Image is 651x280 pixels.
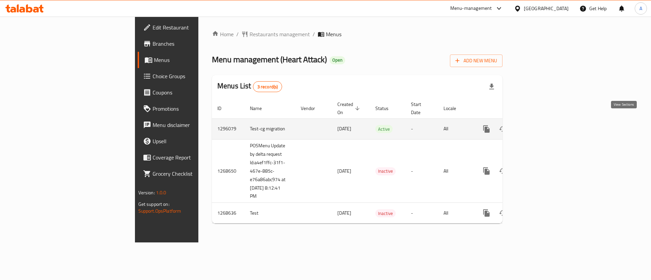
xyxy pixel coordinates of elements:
span: Created On [337,100,362,116]
td: - [406,139,438,203]
span: ID [217,104,230,112]
span: Version: [138,188,155,197]
button: Change Status [495,205,511,221]
span: [DATE] [337,167,351,175]
span: Inactive [375,210,396,217]
span: Open [330,57,345,63]
span: [DATE] [337,209,351,217]
td: Test-cg migration [244,119,295,139]
td: - [406,203,438,223]
div: Export file [484,79,500,95]
span: Choice Groups [153,72,238,80]
span: Menus [154,56,238,64]
li: / [313,30,315,38]
span: Add New Menu [455,57,497,65]
a: Promotions [138,101,244,117]
a: Support.OpsPlatform [138,207,181,215]
a: Menus [138,52,244,68]
span: Name [250,104,271,112]
a: Edit Restaurant [138,19,244,36]
div: [GEOGRAPHIC_DATA] [524,5,569,12]
a: Grocery Checklist [138,166,244,182]
span: Inactive [375,167,396,175]
a: Branches [138,36,244,52]
button: Add New Menu [450,55,502,67]
td: All [438,203,473,223]
span: Upsell [153,137,238,145]
div: Inactive [375,167,396,175]
nav: breadcrumb [212,30,502,38]
th: Actions [473,98,549,119]
a: Restaurants management [241,30,310,38]
div: Open [330,56,345,64]
td: All [438,139,473,203]
a: Coverage Report [138,149,244,166]
span: A [639,5,642,12]
button: Change Status [495,121,511,137]
td: All [438,119,473,139]
h2: Menus List [217,81,282,92]
td: POSMenu Update by delta request Id:a4ef1ffc-31f1-467e-885c-e76a86abc974 at [DATE] 8:12:41 PM [244,139,295,203]
span: Locale [443,104,465,112]
span: Menu management ( Heart Attack ) [212,52,327,67]
button: more [478,121,495,137]
button: more [478,205,495,221]
div: Total records count [253,81,282,92]
span: 1.0.0 [156,188,166,197]
button: more [478,163,495,179]
span: Branches [153,40,238,48]
span: Restaurants management [250,30,310,38]
a: Upsell [138,133,244,149]
span: Coverage Report [153,153,238,161]
span: [DATE] [337,124,351,133]
td: - [406,119,438,139]
span: Grocery Checklist [153,170,238,178]
span: Vendor [301,104,324,112]
div: Menu-management [450,4,492,13]
span: Active [375,125,393,133]
span: Edit Restaurant [153,23,238,31]
span: Start Date [411,100,430,116]
a: Coupons [138,84,244,101]
span: 3 record(s) [253,84,282,90]
span: Coupons [153,88,238,96]
table: enhanced table [212,98,549,224]
span: Status [375,104,397,112]
button: Change Status [495,163,511,179]
a: Menu disclaimer [138,117,244,133]
td: Test [244,203,295,223]
span: Menu disclaimer [153,121,238,129]
a: Choice Groups [138,68,244,84]
span: Get support on: [138,200,170,209]
span: Promotions [153,105,238,113]
span: Menus [326,30,341,38]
